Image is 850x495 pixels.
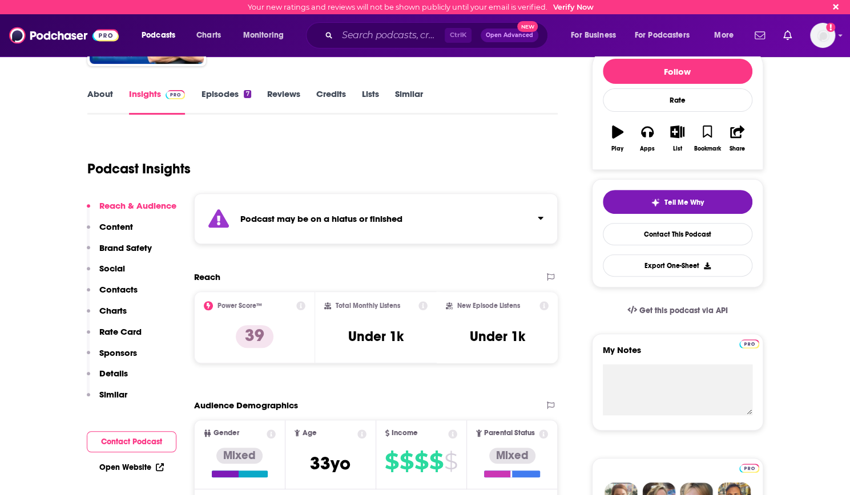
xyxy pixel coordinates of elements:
[87,221,133,242] button: Content
[395,88,423,115] a: Similar
[99,263,125,274] p: Social
[213,429,239,437] span: Gender
[87,347,137,368] button: Sponsors
[87,88,113,115] a: About
[99,368,128,379] p: Details
[87,389,127,410] button: Similar
[87,284,138,305] button: Contacts
[694,145,720,152] div: Bookmark
[603,59,752,84] button: Follow
[362,88,379,115] a: Lists
[196,27,221,43] span: Charts
[99,305,127,316] p: Charts
[750,26,770,45] a: Show notifications dropdown
[235,26,299,44] button: open menu
[166,90,186,99] img: Podchaser Pro
[142,27,175,43] span: Podcasts
[99,200,176,211] p: Reach & Audience
[236,325,273,348] p: 39
[571,27,616,43] span: For Business
[337,26,445,44] input: Search podcasts, credits, & more...
[826,23,835,32] svg: Email not verified
[470,328,525,345] h3: Under 1k
[194,400,298,411] h2: Audience Demographics
[87,242,152,263] button: Brand Safety
[87,263,125,284] button: Social
[336,302,400,310] h2: Total Monthly Listens
[706,26,748,44] button: open menu
[243,27,284,43] span: Monitoring
[603,190,752,214] button: tell me why sparkleTell Me Why
[316,88,346,115] a: Credits
[739,464,759,473] img: Podchaser Pro
[553,3,594,11] a: Verify Now
[248,3,594,11] div: Your new ratings and reviews will not be shown publicly until your email is verified.
[603,118,633,159] button: Play
[739,338,759,348] a: Pro website
[489,448,535,464] div: Mixed
[692,118,722,159] button: Bookmark
[730,145,745,152] div: Share
[640,145,655,152] div: Apps
[722,118,752,159] button: Share
[194,193,558,244] section: Click to expand status details
[99,221,133,232] p: Content
[392,429,418,437] span: Income
[189,26,228,44] a: Charts
[87,200,176,221] button: Reach & Audience
[603,88,752,112] div: Rate
[810,23,835,48] button: Show profile menu
[714,27,734,43] span: More
[603,344,752,364] label: My Notes
[99,462,164,472] a: Open Website
[348,328,404,345] h3: Under 1k
[810,23,835,48] span: Logged in as bria.marlowe
[244,90,251,98] div: 7
[134,26,190,44] button: open menu
[414,452,428,470] span: $
[486,33,533,38] span: Open Advanced
[739,462,759,473] a: Pro website
[87,431,176,452] button: Contact Podcast
[216,448,263,464] div: Mixed
[240,213,402,224] strong: Podcast may be on a hiatus or finished
[99,326,142,337] p: Rate Card
[673,145,682,152] div: List
[302,429,316,437] span: Age
[635,27,690,43] span: For Podcasters
[651,198,660,207] img: tell me why sparkle
[194,271,220,282] h2: Reach
[611,145,623,152] div: Play
[87,368,128,389] button: Details
[99,347,137,358] p: Sponsors
[484,429,535,437] span: Parental Status
[633,118,662,159] button: Apps
[129,88,186,115] a: InsightsPodchaser Pro
[810,23,835,48] img: User Profile
[481,29,538,42] button: Open AdvancedNew
[217,302,262,310] h2: Power Score™
[603,223,752,245] a: Contact This Podcast
[627,26,706,44] button: open menu
[87,160,191,177] h1: Podcast Insights
[618,297,737,324] a: Get this podcast via API
[457,302,520,310] h2: New Episode Listens
[517,21,538,32] span: New
[739,339,759,348] img: Podchaser Pro
[267,88,300,115] a: Reviews
[87,305,127,326] button: Charts
[603,254,752,277] button: Export One-Sheet
[317,22,559,48] div: Search podcasts, credits, & more...
[429,452,443,470] span: $
[201,88,251,115] a: Episodes7
[563,26,630,44] button: open menu
[662,118,692,159] button: List
[99,389,127,400] p: Similar
[445,28,472,43] span: Ctrl K
[400,452,413,470] span: $
[9,25,119,46] img: Podchaser - Follow, Share and Rate Podcasts
[779,26,796,45] a: Show notifications dropdown
[99,284,138,295] p: Contacts
[310,452,351,474] span: 33 yo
